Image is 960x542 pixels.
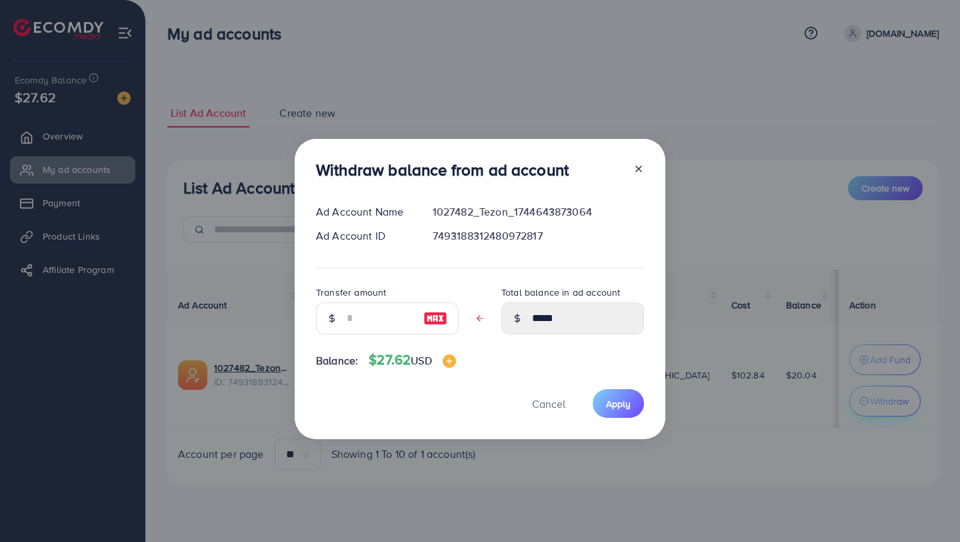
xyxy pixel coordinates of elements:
[369,352,455,368] h4: $27.62
[606,397,631,411] span: Apply
[411,353,431,368] span: USD
[501,286,620,299] label: Total balance in ad account
[532,396,565,411] span: Cancel
[903,482,950,532] iframe: Chat
[316,160,569,180] h3: Withdraw balance from ad account
[422,204,655,220] div: 1027482_Tezon_1744643873064
[423,310,447,326] img: image
[305,204,422,220] div: Ad Account Name
[593,389,644,418] button: Apply
[422,228,655,244] div: 7493188312480972817
[443,354,456,368] img: image
[305,228,422,244] div: Ad Account ID
[316,286,386,299] label: Transfer amount
[316,353,358,368] span: Balance:
[515,389,582,418] button: Cancel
